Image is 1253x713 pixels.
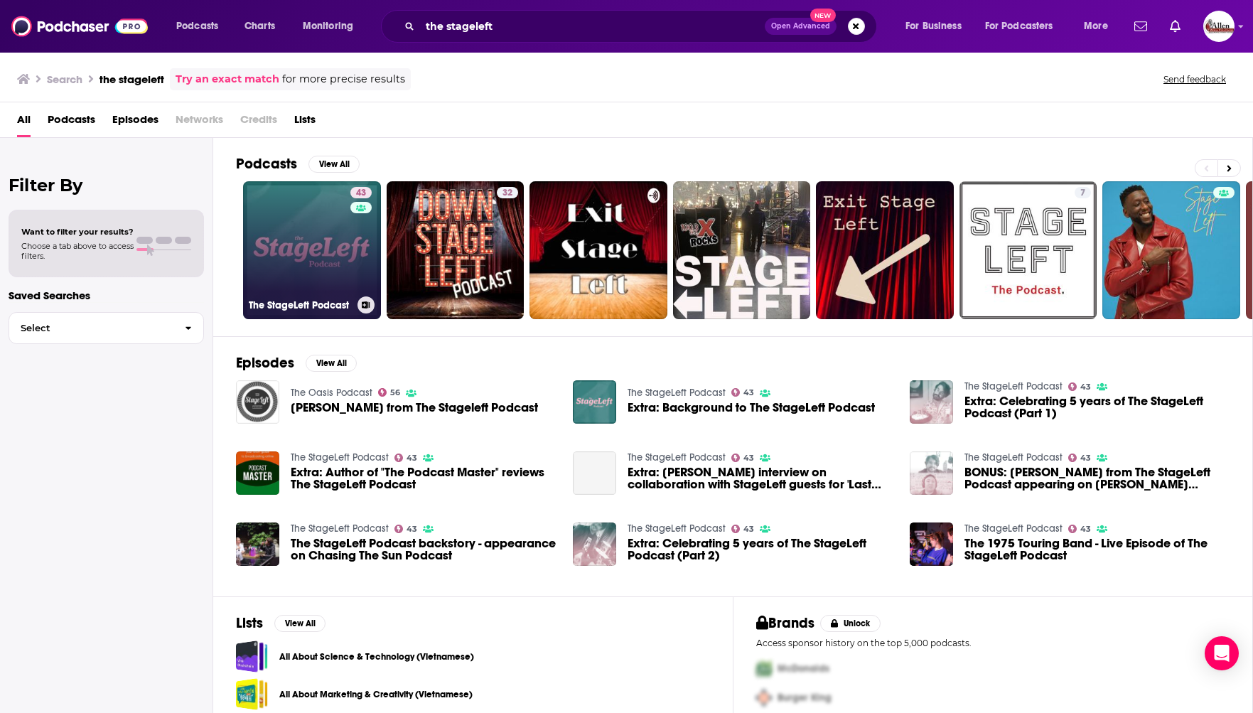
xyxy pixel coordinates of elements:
a: 7 [959,181,1097,319]
button: open menu [976,15,1074,38]
button: Select [9,312,204,344]
a: BONUS: Chris from The StageLeft Podcast appearing on Simon's Universe of Music [964,466,1230,490]
a: All About Marketing & Creativity (Vietnamese) [279,687,473,702]
a: 43 [1068,454,1092,462]
h3: Search [47,73,82,86]
span: Episodes [112,108,158,137]
img: Chris from The Stageleft Podcast [236,380,279,424]
button: open menu [293,15,372,38]
button: open menu [1074,15,1126,38]
span: Logged in as AllenMedia [1203,11,1235,42]
a: 43 [394,454,418,462]
a: The Oasis Podcast [291,387,372,399]
p: Saved Searches [9,289,204,302]
button: View All [308,156,360,173]
button: View All [306,355,357,372]
h2: Brands [756,614,815,632]
a: The StageLeft Podcast [964,522,1063,535]
span: Want to filter your results? [21,227,134,237]
img: Second Pro Logo [751,683,778,712]
div: Open Intercom Messenger [1205,636,1239,670]
span: Choose a tab above to access filters. [21,241,134,261]
a: Extra: Celebrating 5 years of The StageLeft Podcast (Part 2) [628,537,893,562]
span: 43 [743,390,754,396]
span: For Business [905,16,962,36]
a: 43 [350,187,372,198]
a: All About Marketing & Creativity (Vietnamese) [236,678,268,710]
a: 32 [497,187,518,198]
a: The 1975 Touring Band - Live Episode of The StageLeft Podcast [964,537,1230,562]
span: 32 [502,186,512,200]
button: View All [274,615,326,632]
a: The StageLeft Podcast backstory - appearance on Chasing The Sun Podcast [291,537,556,562]
a: The StageLeft Podcast [964,380,1063,392]
img: Podchaser - Follow, Share and Rate Podcasts [11,13,148,40]
span: 56 [390,390,400,396]
a: 43 [731,454,755,462]
a: Podcasts [48,108,95,137]
button: Open AdvancedNew [765,18,837,35]
a: 43 [731,525,755,533]
img: Extra: Celebrating 5 years of The StageLeft Podcast (Part 1) [910,380,953,424]
a: All [17,108,31,137]
button: Unlock [820,615,881,632]
a: 56 [378,388,401,397]
img: Extra: Background to The StageLeft Podcast [573,380,616,424]
span: BONUS: [PERSON_NAME] from The StageLeft Podcast appearing on [PERSON_NAME] Universe of Music [964,466,1230,490]
span: Extra: [PERSON_NAME] interview on collaboration with StageLeft guests for 'Last Wilderness' album [628,466,893,490]
button: Send feedback [1159,73,1230,85]
a: Lists [294,108,316,137]
span: Monitoring [303,16,353,36]
span: Networks [176,108,223,137]
h2: Filter By [9,175,204,195]
a: The 1975 Touring Band - Live Episode of The StageLeft Podcast [910,522,953,566]
a: BONUS: Chris from The StageLeft Podcast appearing on Simon's Universe of Music [910,451,953,495]
img: Extra: Celebrating 5 years of The StageLeft Podcast (Part 2) [573,522,616,566]
a: The StageLeft Podcast [291,522,389,535]
span: 43 [1080,526,1091,532]
span: 43 [743,455,754,461]
a: 43 [731,388,755,397]
span: Podcasts [176,16,218,36]
span: For Podcasters [985,16,1053,36]
h3: The StageLeft Podcast [249,299,352,311]
a: All About Science & Technology (Vietnamese) [279,649,474,665]
h2: Episodes [236,354,294,372]
a: 43The StageLeft Podcast [243,181,381,319]
span: 43 [407,526,417,532]
a: The StageLeft Podcast [628,387,726,399]
img: The StageLeft Podcast backstory - appearance on Chasing The Sun Podcast [236,522,279,566]
span: 7 [1080,186,1085,200]
a: All About Science & Technology (Vietnamese) [236,640,268,672]
span: 43 [1080,384,1091,390]
input: Search podcasts, credits, & more... [420,15,765,38]
span: Extra: Background to The StageLeft Podcast [628,402,875,414]
span: 43 [1080,455,1091,461]
p: Access sponsor history on the top 5,000 podcasts. [756,638,1230,648]
a: The StageLeft Podcast [628,522,726,535]
img: User Profile [1203,11,1235,42]
a: EpisodesView All [236,354,357,372]
span: Burger King [778,692,832,704]
img: Extra: Author of "The Podcast Master" reviews The StageLeft Podcast [236,451,279,495]
a: 43 [1068,525,1092,533]
a: Extra: Chris interview on collaboration with StageLeft guests for 'Last Wilderness' album [573,451,616,495]
span: 43 [743,526,754,532]
a: PodcastsView All [236,155,360,173]
a: Try an exact match [176,71,279,87]
span: Extra: Celebrating 5 years of The StageLeft Podcast (Part 1) [964,395,1230,419]
h2: Lists [236,614,263,632]
div: Search podcasts, credits, & more... [394,10,891,43]
span: Credits [240,108,277,137]
span: McDonalds [778,663,829,675]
